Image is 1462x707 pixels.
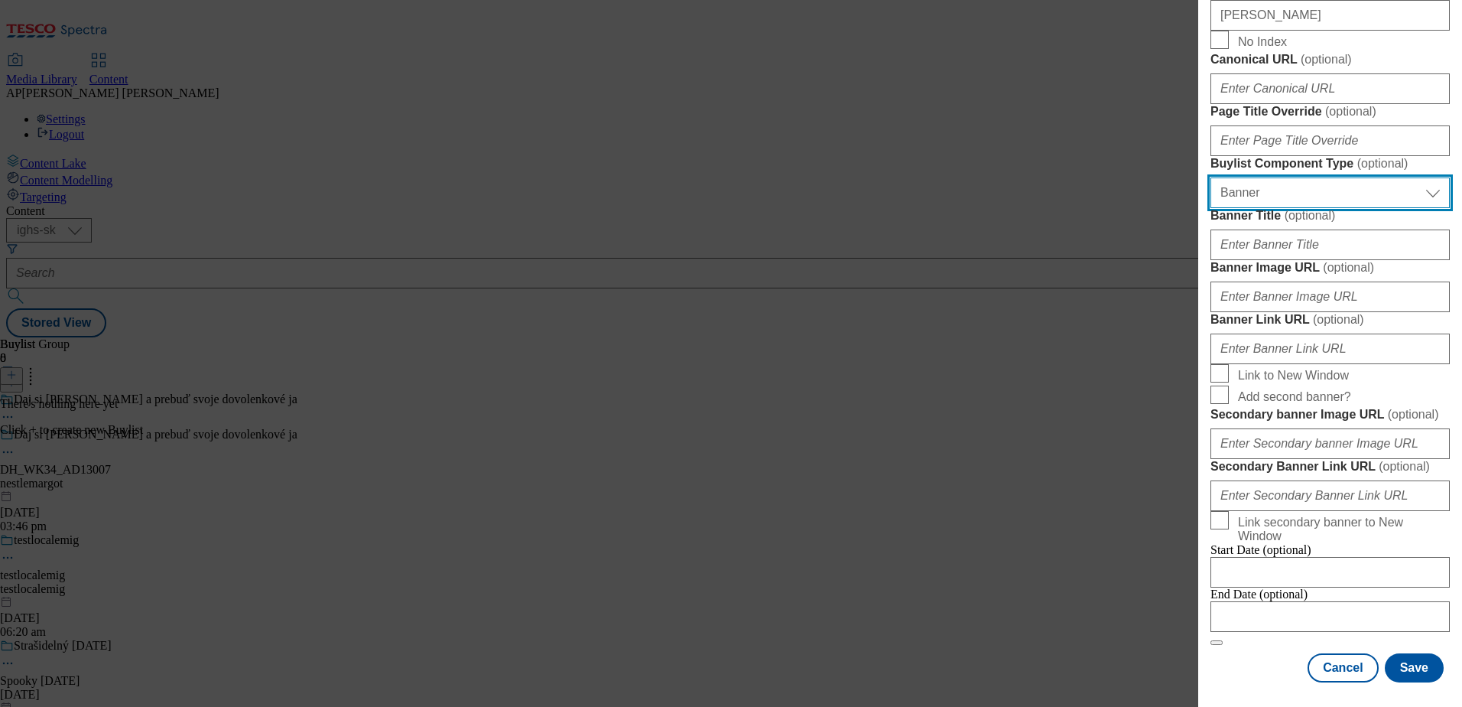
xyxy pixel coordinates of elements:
[1210,125,1450,156] input: Enter Page Title Override
[1238,390,1351,404] span: Add second banner?
[1210,543,1311,556] span: Start Date (optional)
[1238,516,1444,543] span: Link secondary banner to New Window
[1210,334,1450,364] input: Enter Banner Link URL
[1210,156,1450,171] label: Buylist Component Type
[1210,104,1450,119] label: Page Title Override
[1238,35,1287,49] span: No Index
[1210,52,1450,67] label: Canonical URL
[1379,460,1430,473] span: ( optional )
[1210,208,1450,223] label: Banner Title
[1210,481,1450,511] input: Enter Secondary Banner Link URL
[1210,282,1450,312] input: Enter Banner Image URL
[1285,209,1336,222] span: ( optional )
[1210,312,1450,327] label: Banner Link URL
[1313,313,1364,326] span: ( optional )
[1308,653,1378,683] button: Cancel
[1388,408,1439,421] span: ( optional )
[1210,459,1450,474] label: Secondary Banner Link URL
[1238,369,1349,383] span: Link to New Window
[1210,557,1450,588] input: Enter Date
[1210,601,1450,632] input: Enter Date
[1385,653,1444,683] button: Save
[1210,588,1308,601] span: End Date (optional)
[1357,157,1408,170] span: ( optional )
[1210,230,1450,260] input: Enter Banner Title
[1210,428,1450,459] input: Enter Secondary banner Image URL
[1301,53,1352,66] span: ( optional )
[1325,105,1376,118] span: ( optional )
[1210,73,1450,104] input: Enter Canonical URL
[1210,260,1450,275] label: Banner Image URL
[1210,407,1450,422] label: Secondary banner Image URL
[1323,261,1374,274] span: ( optional )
